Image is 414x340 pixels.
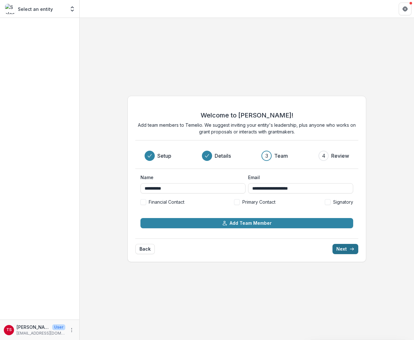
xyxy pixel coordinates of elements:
[140,218,353,228] button: Add Team Member
[52,324,65,330] p: User
[68,326,75,334] button: More
[17,330,65,336] p: [EMAIL_ADDRESS][DOMAIN_NAME]
[135,244,155,254] button: Back
[140,174,242,181] label: Name
[135,122,358,135] p: Add team members to Temelio. We suggest inviting your entity's leadership, plus anyone who works ...
[265,152,268,160] div: 3
[331,152,349,160] h3: Review
[333,199,353,205] span: Signatory
[145,151,349,161] div: Progress
[6,328,12,332] div: Theon Snow
[215,152,231,160] h3: Details
[17,324,50,330] p: [PERSON_NAME]
[5,4,15,14] img: Select an entity
[149,199,184,205] span: Financial Contact
[18,6,53,12] p: Select an entity
[274,152,288,160] h3: Team
[399,3,411,15] button: Get Help
[332,244,358,254] button: Next
[248,174,349,181] label: Email
[242,199,275,205] span: Primary Contact
[201,111,293,119] h2: Welcome to [PERSON_NAME]!
[68,3,77,15] button: Open entity switcher
[157,152,171,160] h3: Setup
[322,152,325,160] div: 4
